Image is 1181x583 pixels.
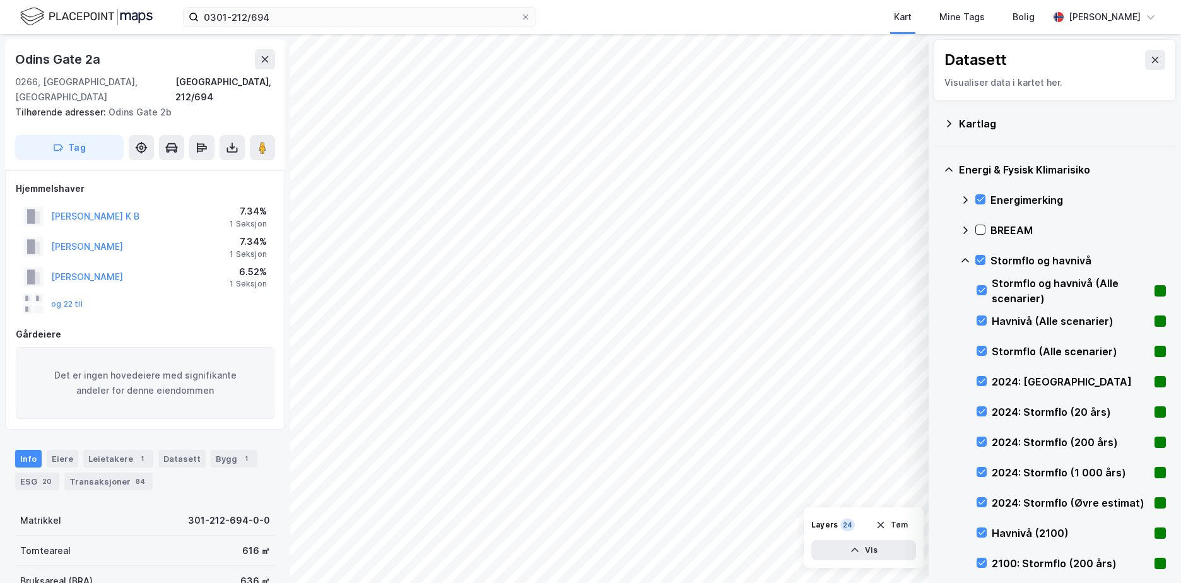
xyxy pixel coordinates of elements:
[811,540,916,560] button: Vis
[15,107,109,117] span: Tilhørende adresser:
[1069,9,1141,25] div: [PERSON_NAME]
[15,135,124,160] button: Tag
[16,347,274,419] div: Det er ingen hovedeiere med signifikante andeler for denne eiendommen
[16,327,274,342] div: Gårdeiere
[959,116,1166,131] div: Kartlag
[992,465,1149,480] div: 2024: Stormflo (1 000 års)
[47,450,78,468] div: Eiere
[230,219,267,229] div: 1 Seksjon
[992,526,1149,541] div: Havnivå (2100)
[992,404,1149,420] div: 2024: Stormflo (20 års)
[199,8,520,26] input: Søk på adresse, matrikkel, gårdeiere, leietakere eller personer
[1013,9,1035,25] div: Bolig
[64,473,153,490] div: Transaksjoner
[990,192,1166,208] div: Energimerking
[230,264,267,280] div: 6.52%
[15,473,59,490] div: ESG
[16,181,274,196] div: Hjemmelshaver
[242,543,270,558] div: 616 ㎡
[992,374,1149,389] div: 2024: [GEOGRAPHIC_DATA]
[175,74,275,105] div: [GEOGRAPHIC_DATA], 212/694
[15,49,102,69] div: Odins Gate 2a
[20,543,71,558] div: Tomteareal
[15,74,175,105] div: 0266, [GEOGRAPHIC_DATA], [GEOGRAPHIC_DATA]
[992,314,1149,329] div: Havnivå (Alle scenarier)
[230,234,267,249] div: 7.34%
[15,105,265,120] div: Odins Gate 2b
[136,452,148,465] div: 1
[990,223,1166,238] div: BREEAM
[840,519,855,531] div: 24
[894,9,912,25] div: Kart
[992,495,1149,510] div: 2024: Stormflo (Øvre estimat)
[1118,522,1181,583] iframe: Chat Widget
[939,9,985,25] div: Mine Tags
[992,276,1149,306] div: Stormflo og havnivå (Alle scenarier)
[959,162,1166,177] div: Energi & Fysisk Klimarisiko
[944,50,1007,70] div: Datasett
[230,249,267,259] div: 1 Seksjon
[990,253,1166,268] div: Stormflo og havnivå
[188,513,270,528] div: 301-212-694-0-0
[944,75,1165,90] div: Visualiser data i kartet her.
[992,344,1149,359] div: Stormflo (Alle scenarier)
[240,452,252,465] div: 1
[230,279,267,289] div: 1 Seksjon
[133,475,148,488] div: 84
[211,450,257,468] div: Bygg
[230,204,267,219] div: 7.34%
[992,435,1149,450] div: 2024: Stormflo (200 års)
[20,513,61,528] div: Matrikkel
[992,556,1149,571] div: 2100: Stormflo (200 års)
[15,450,42,468] div: Info
[40,475,54,488] div: 20
[811,520,838,530] div: Layers
[867,515,916,535] button: Tøm
[83,450,153,468] div: Leietakere
[20,6,153,28] img: logo.f888ab2527a4732fd821a326f86c7f29.svg
[158,450,206,468] div: Datasett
